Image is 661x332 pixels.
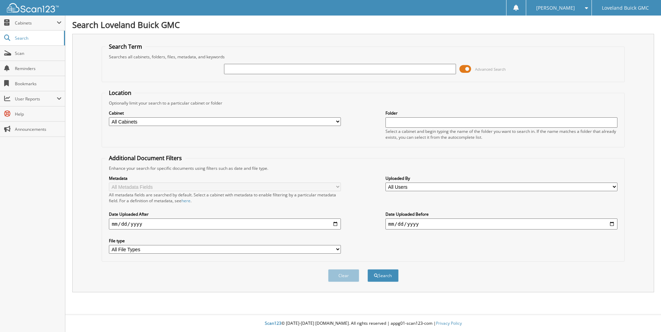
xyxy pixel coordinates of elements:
span: Help [15,111,62,117]
div: © [DATE]-[DATE] [DOMAIN_NAME]. All rights reserved | appg01-scan123-com | [65,315,661,332]
span: Loveland Buick GMC [602,6,649,10]
span: User Reports [15,96,57,102]
label: Cabinet [109,110,341,116]
span: Scan [15,50,62,56]
a: Privacy Policy [436,320,462,326]
span: Reminders [15,66,62,71]
span: Search [15,35,60,41]
label: Date Uploaded After [109,211,341,217]
label: Metadata [109,175,341,181]
label: File type [109,238,341,244]
span: [PERSON_NAME] [536,6,575,10]
label: Folder [385,110,617,116]
div: Searches all cabinets, folders, files, metadata, and keywords [105,54,621,60]
legend: Additional Document Filters [105,154,185,162]
div: All metadata fields are searched by default. Select a cabinet with metadata to enable filtering b... [109,192,341,204]
span: Advanced Search [475,67,506,72]
div: Enhance your search for specific documents using filters such as date and file type. [105,165,621,171]
span: Bookmarks [15,81,62,87]
button: Clear [328,269,359,282]
span: Announcements [15,126,62,132]
button: Search [367,269,399,282]
span: Scan123 [265,320,281,326]
img: scan123-logo-white.svg [7,3,59,12]
label: Uploaded By [385,175,617,181]
iframe: Chat Widget [626,299,661,332]
a: here [181,198,190,204]
span: Cabinets [15,20,57,26]
input: end [385,218,617,230]
legend: Search Term [105,43,146,50]
div: Select a cabinet and begin typing the name of the folder you want to search in. If the name match... [385,128,617,140]
h1: Search Loveland Buick GMC [72,19,654,30]
label: Date Uploaded Before [385,211,617,217]
legend: Location [105,89,135,97]
input: start [109,218,341,230]
div: Optionally limit your search to a particular cabinet or folder [105,100,621,106]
